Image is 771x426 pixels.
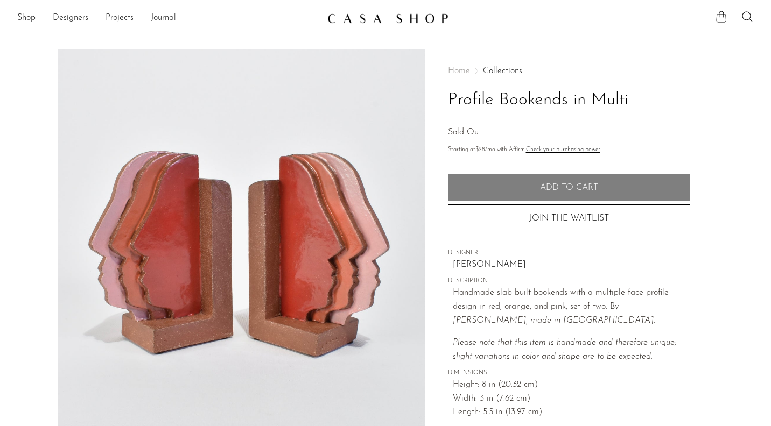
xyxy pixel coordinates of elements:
span: DESIGNER [448,248,690,258]
a: Designers [53,11,88,25]
span: $28 [475,147,485,153]
a: Shop [17,11,36,25]
span: DIMENSIONS [448,368,690,378]
button: Add to cart [448,174,690,202]
span: Home [448,67,470,75]
a: Collections [483,67,522,75]
span: Add to cart [540,183,598,193]
a: Projects [106,11,134,25]
a: Journal [151,11,176,25]
button: JOIN THE WAITLIST [448,204,690,231]
p: Handmade slab-built bookends with a multiple face profile design in red, orange, and pink, set of... [453,286,690,328]
ul: NEW HEADER MENU [17,9,319,27]
nav: Desktop navigation [17,9,319,27]
a: [PERSON_NAME] [453,258,690,272]
span: Length: 5.5 in (13.97 cm) [453,406,690,420]
span: Height: 8 in (20.32 cm) [453,378,690,392]
em: Please note that this item is handmade and therefore unique; slight variations in color and shape... [453,338,676,361]
span: Width: 3 in (7.62 cm) [453,392,690,406]
nav: Breadcrumbs [448,67,690,75]
em: y [PERSON_NAME], made in [GEOGRAPHIC_DATA]. [453,302,655,325]
a: Check your purchasing power - Learn more about Affirm Financing (opens in modal) [526,147,600,153]
span: Sold Out [448,128,481,137]
p: Starting at /mo with Affirm. [448,145,690,155]
span: DESCRIPTION [448,276,690,286]
h1: Profile Bookends in Multi [448,87,690,114]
